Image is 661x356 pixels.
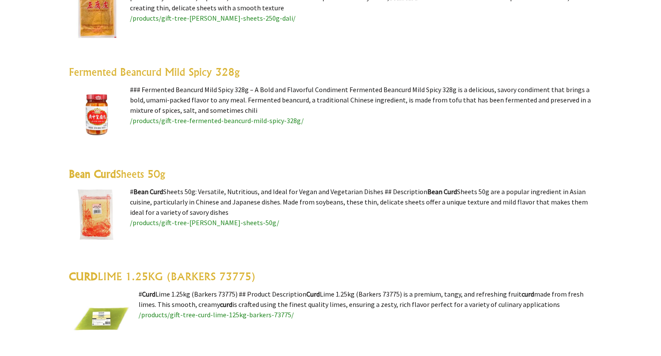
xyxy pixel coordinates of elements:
a: Bean CurdSheets 50g [69,167,165,180]
highlight: Curd [306,290,320,298]
highlight: curd [220,300,232,309]
img: Fermented Beancurd Mild Spicy 328g [69,84,126,141]
a: CURDLIME 1.25KG (BARKERS 73775) [69,270,256,283]
a: /products/gift-tree-curd-lime-125kg-barkers-73775/ [139,310,294,319]
img: CURD LIME 1.25KG (BARKERS 73775) [69,289,134,346]
a: /products/gift-tree-[PERSON_NAME]-sheets-50g/ [130,218,279,227]
a: Fermented Beancurd Mild Spicy 328g [69,65,240,78]
highlight: Bean Curd [69,167,116,180]
highlight: curd [522,290,534,298]
a: /products/gift-tree-fermented-beancurd-mild-spicy-328g/ [130,116,304,125]
img: Bean Curd Sheets 50g [69,186,126,243]
a: /products/gift-tree-[PERSON_NAME]-sheets-250g-dali/ [130,14,296,22]
highlight: CURD [69,270,98,283]
highlight: Bean Curd [427,187,457,196]
highlight: Bean Curd [133,187,163,196]
highlight: Curd [142,290,155,298]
